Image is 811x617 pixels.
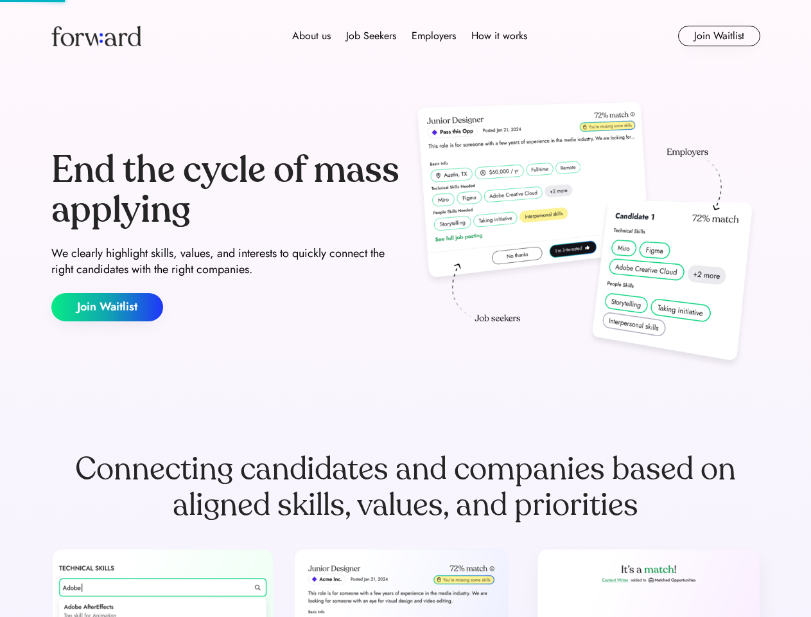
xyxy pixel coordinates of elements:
div: End the cycle of mass applying [51,150,401,229]
button: Join Waitlist [678,26,760,46]
div: Job Seekers [346,28,396,44]
div: About us [292,28,331,44]
button: Join Waitlist [51,293,163,321]
img: Forward logo [51,26,141,46]
div: How it works [471,28,527,44]
img: hero-image.png [411,98,760,374]
div: Employers [412,28,456,44]
div: Connecting candidates and companies based on aligned skills, values, and priorities [51,451,760,523]
div: We clearly highlight skills, values, and interests to quickly connect the right candidates with t... [51,246,401,278]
